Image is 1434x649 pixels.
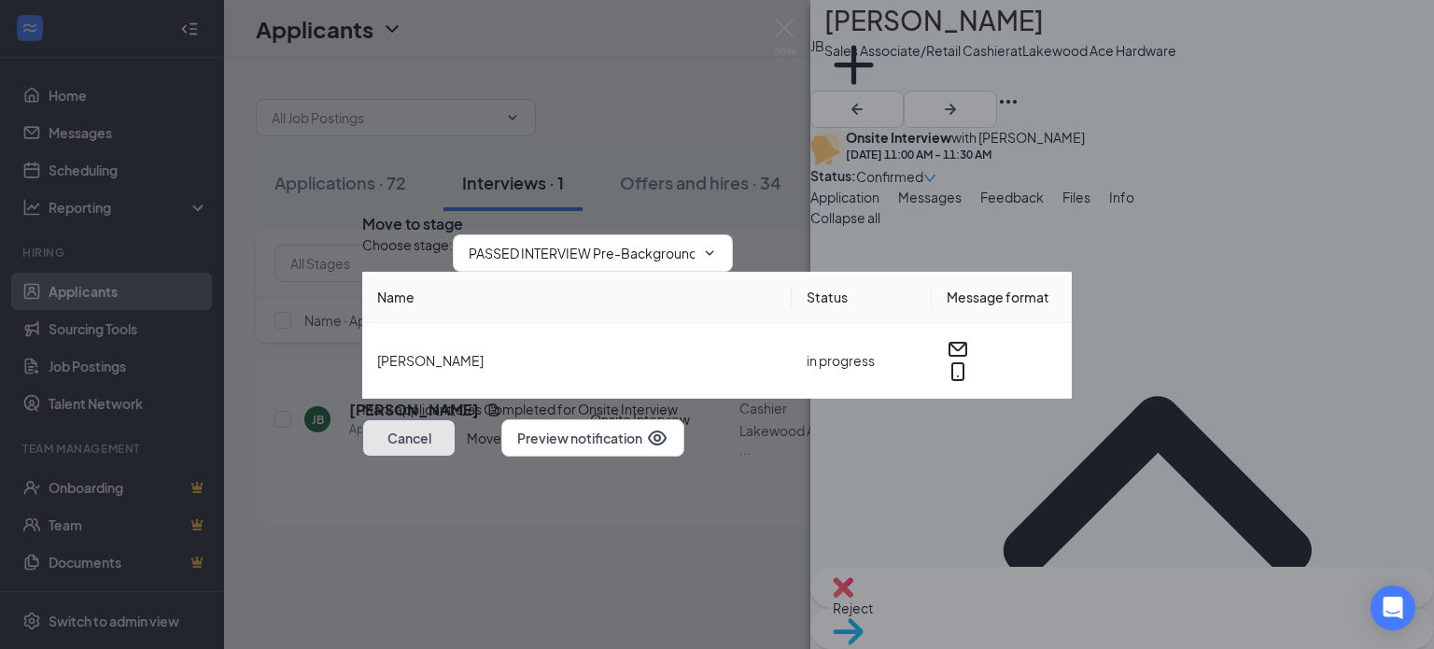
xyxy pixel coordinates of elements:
button: Move [467,419,501,457]
svg: ChevronDown [702,246,717,261]
svg: MobileSms [947,360,969,383]
div: Open Intercom Messenger [1371,586,1415,630]
span: Mark applicant(s) as Completed for Onsite Interview [362,399,678,419]
h3: Move to stage [362,214,463,234]
th: Message format [932,272,1072,323]
svg: Email [947,338,969,360]
span: [PERSON_NAME] [377,352,484,369]
span: Choose stage : [362,234,453,272]
button: Preview notificationEye [501,419,684,457]
th: Name [362,272,792,323]
svg: Eye [646,427,668,449]
button: Cancel [362,419,456,457]
th: Status [792,272,932,323]
td: in progress [792,323,932,399]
